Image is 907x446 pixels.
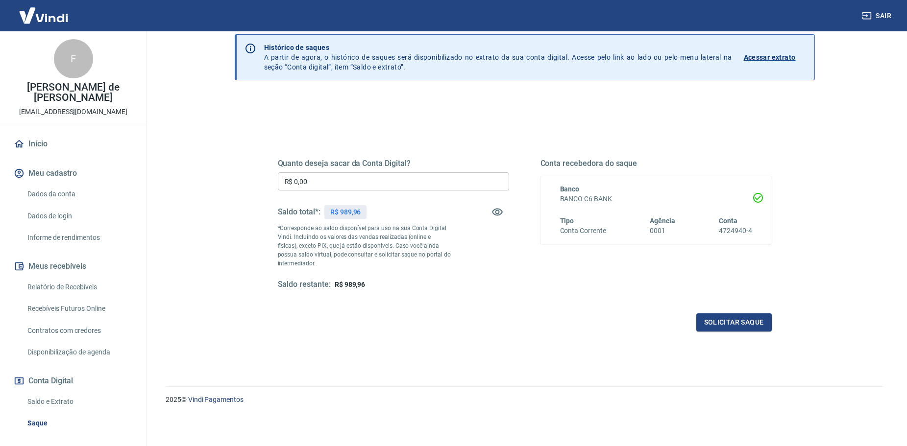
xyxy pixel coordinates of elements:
a: Saque [24,413,135,433]
p: Acessar extrato [744,52,796,62]
span: Conta [719,217,737,225]
a: Vindi Pagamentos [188,396,244,403]
img: Vindi [12,0,75,30]
h5: Conta recebedora do saque [540,159,772,168]
button: Conta Digital [12,370,135,392]
p: [EMAIL_ADDRESS][DOMAIN_NAME] [19,107,127,117]
h6: 0001 [650,226,675,236]
a: Informe de rendimentos [24,228,135,248]
h5: Quanto deseja sacar da Conta Digital? [278,159,509,168]
span: Banco [560,185,580,193]
button: Meu cadastro [12,163,135,184]
button: Sair [860,7,895,25]
a: Relatório de Recebíveis [24,277,135,297]
button: Solicitar saque [696,313,772,331]
p: A partir de agora, o histórico de saques será disponibilizado no extrato da sua conta digital. Ac... [264,43,732,72]
p: 2025 © [166,395,883,405]
a: Saldo e Extrato [24,392,135,412]
p: *Corresponde ao saldo disponível para uso na sua Conta Digital Vindi. Incluindo os valores das ve... [278,224,451,268]
a: Recebíveis Futuros Online [24,299,135,319]
button: Meus recebíveis [12,256,135,277]
h6: Conta Corrente [560,226,606,236]
h6: 4724940-4 [719,226,752,236]
p: R$ 989,96 [330,207,361,217]
div: F [54,39,93,78]
a: Início [12,133,135,155]
span: R$ 989,96 [335,281,366,288]
a: Contratos com credores [24,321,135,341]
a: Disponibilização de agenda [24,342,135,362]
span: Agência [650,217,675,225]
p: [PERSON_NAME] de [PERSON_NAME] [8,82,139,103]
a: Dados de login [24,206,135,226]
h6: BANCO C6 BANK [560,194,752,204]
a: Dados da conta [24,184,135,204]
h5: Saldo total*: [278,207,320,217]
span: Tipo [560,217,574,225]
h5: Saldo restante: [278,280,331,290]
a: Acessar extrato [744,43,807,72]
p: Histórico de saques [264,43,732,52]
